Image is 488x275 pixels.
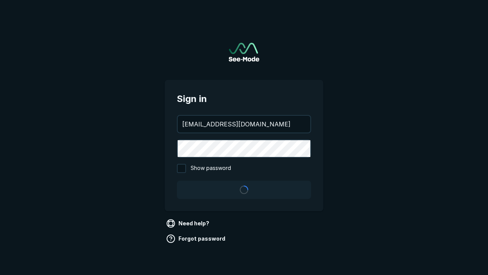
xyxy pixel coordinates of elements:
a: Go to sign in [229,43,259,61]
a: Need help? [165,217,212,230]
img: See-Mode Logo [229,43,259,61]
span: Sign in [177,92,311,106]
input: your@email.com [178,116,310,133]
a: Forgot password [165,233,228,245]
span: Show password [191,164,231,173]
